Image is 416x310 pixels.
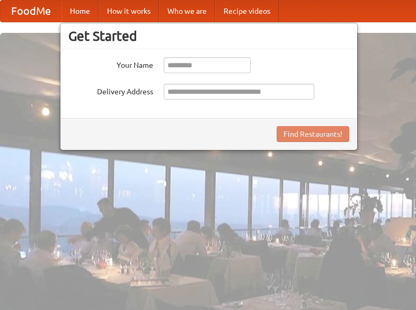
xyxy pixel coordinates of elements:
[99,1,159,22] a: How it works
[68,84,153,97] label: Delivery Address
[61,1,99,22] a: Home
[277,126,349,142] button: Find Restaurants!
[159,1,215,22] a: Who we are
[1,1,61,22] a: FoodMe
[68,28,349,44] h3: Get Started
[68,57,153,70] label: Your Name
[215,1,279,22] a: Recipe videos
